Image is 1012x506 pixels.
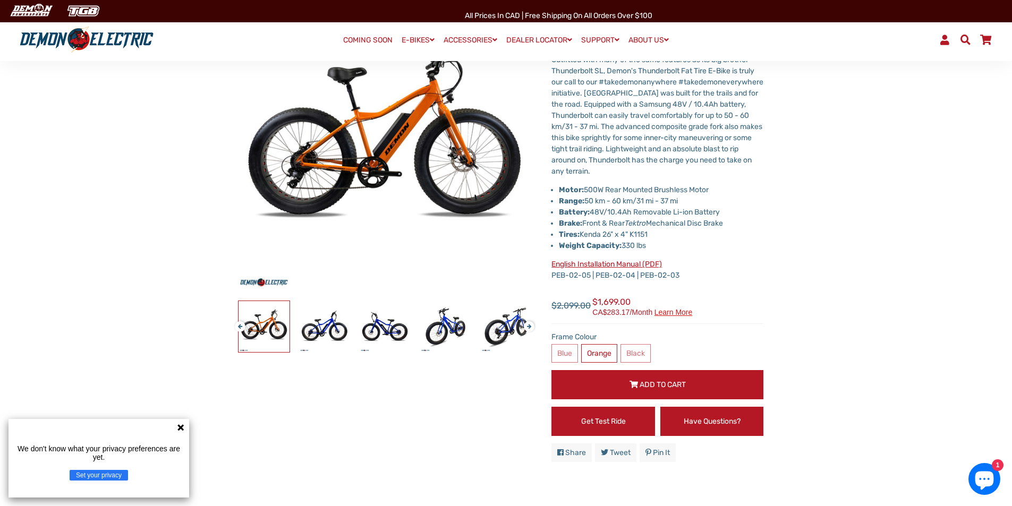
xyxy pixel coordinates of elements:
[610,448,631,457] span: Tweet
[360,301,411,352] img: Thunderbolt Fat Tire eBike - Demon Electric
[551,407,655,436] a: Get Test Ride
[653,448,670,457] span: Pin it
[420,301,471,352] img: Thunderbolt Fat Tire eBike - Demon Electric
[440,32,501,48] a: ACCESSORIES
[465,11,652,20] span: All Prices in CAD | Free shipping on all orders over $100
[551,344,578,363] label: Blue
[551,259,763,281] p: PEB-02-05 | PEB-02-04 | PEB-02-03
[235,316,241,328] button: Previous
[565,448,586,457] span: Share
[551,331,763,342] label: Frame Colour
[559,219,582,228] strong: Brake:
[625,219,646,228] em: Tektro
[70,470,128,481] button: Set your privacy
[559,218,763,229] li: Front & Rear Mechanical Disc Brake
[239,301,290,352] img: Thunderbolt Fat Tire eBike - Demon Electric
[339,33,396,48] a: COMING SOON
[551,260,662,269] a: English Installation Manual (PDF)
[577,32,623,48] a: SUPPORT
[559,195,763,207] li: 50 km - 60 km/31 mi - 37 mi
[965,463,1004,498] inbox-online-store-chat: Shopify online store chat
[620,344,651,363] label: Black
[551,55,763,176] span: Outfitted with many of the same features as its big brother Thunderbolt SL, Demon's Thunderbolt F...
[524,316,530,328] button: Next
[559,229,763,240] li: Kenda 26" x 4" K1151
[559,208,590,217] strong: Battery:
[559,241,622,250] strong: Weight Capacity:
[559,207,763,218] li: 48V/10.4Ah Removable Li-ion Battery
[481,301,532,352] img: Thunderbolt Fat Tire eBike - Demon Electric
[581,344,617,363] label: Orange
[13,444,185,461] p: We don't know what your privacy preferences are yet.
[551,299,591,312] span: $2,099.00
[559,184,763,195] li: 500W Rear Mounted Brushless Motor
[5,2,56,20] img: Demon Electric
[16,26,157,54] img: Demon Electric logo
[551,370,763,399] button: Add to Cart
[559,185,584,194] strong: Motor:
[625,32,673,48] a: ABOUT US
[559,196,584,205] strong: Range:
[299,301,350,352] img: Thunderbolt Fat Tire eBike - Demon Electric
[559,240,763,251] li: 330 lbs
[559,230,580,239] strong: Tires:
[592,296,692,316] span: $1,699.00
[503,32,576,48] a: DEALER LOCATOR
[660,407,764,436] a: Have Questions?
[398,32,438,48] a: E-BIKES
[640,380,686,389] span: Add to Cart
[62,2,105,20] img: TGB Canada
